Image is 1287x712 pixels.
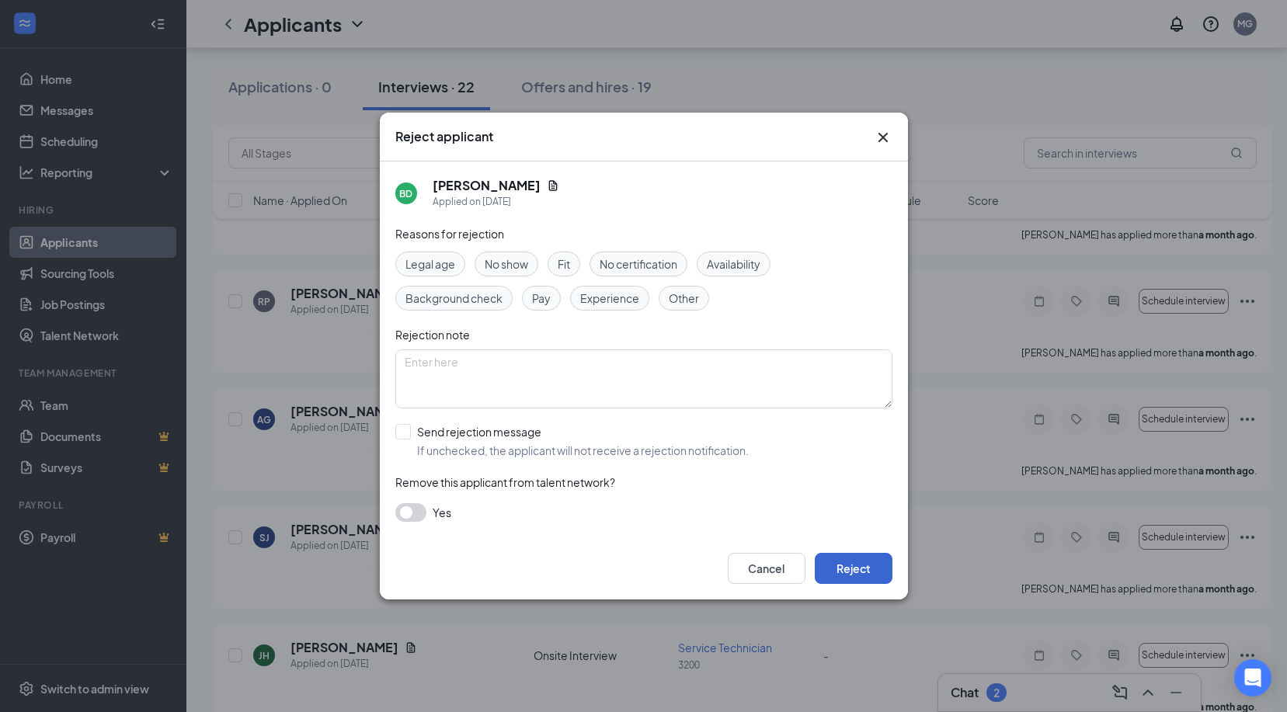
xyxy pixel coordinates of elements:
[580,290,639,307] span: Experience
[405,290,503,307] span: Background check
[395,128,493,145] h3: Reject applicant
[558,255,570,273] span: Fit
[874,128,892,147] button: Close
[395,227,504,241] span: Reasons for rejection
[815,553,892,584] button: Reject
[399,187,412,200] div: BD
[547,179,559,192] svg: Document
[433,194,559,210] div: Applied on [DATE]
[600,255,677,273] span: No certification
[874,128,892,147] svg: Cross
[728,553,805,584] button: Cancel
[405,255,455,273] span: Legal age
[395,475,615,489] span: Remove this applicant from talent network?
[433,503,451,522] span: Yes
[532,290,551,307] span: Pay
[433,177,541,194] h5: [PERSON_NAME]
[485,255,528,273] span: No show
[707,255,760,273] span: Availability
[1234,659,1271,696] div: Open Intercom Messenger
[669,290,699,307] span: Other
[395,328,470,342] span: Rejection note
